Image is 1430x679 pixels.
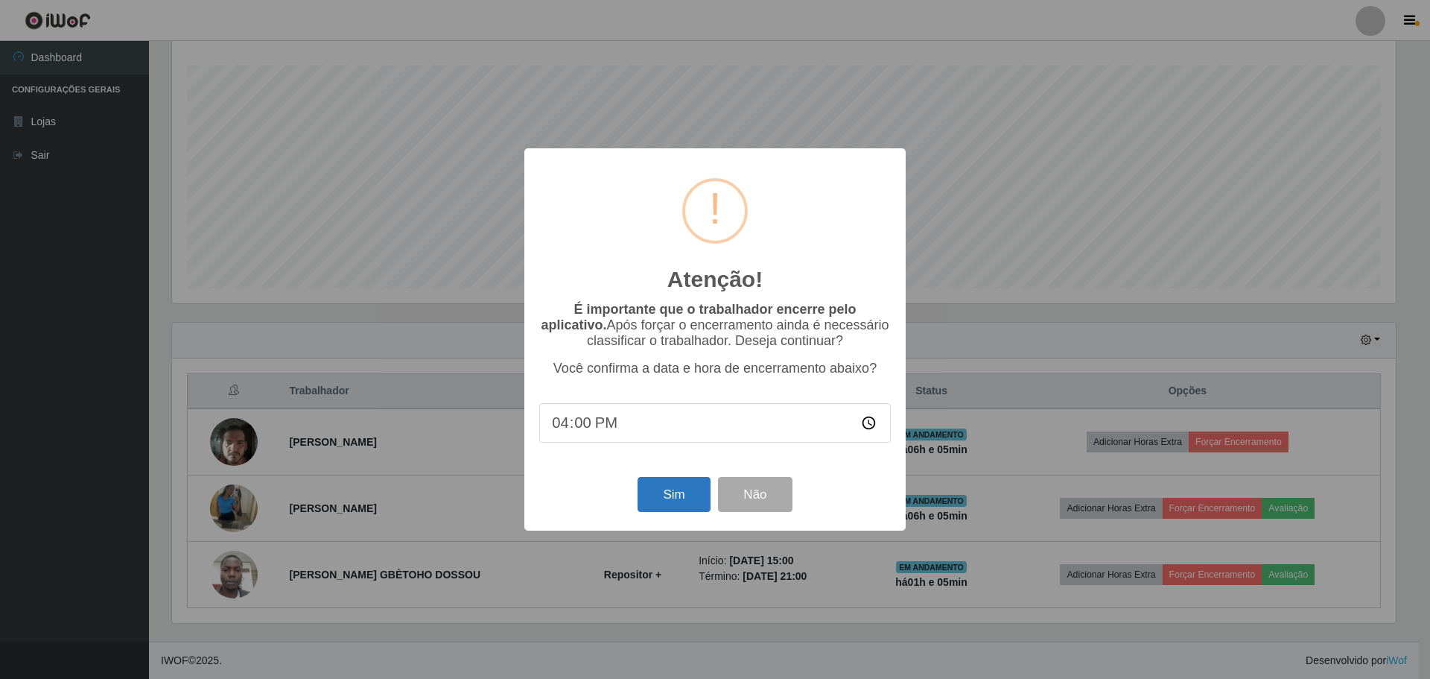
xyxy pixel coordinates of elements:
button: Sim [638,477,710,512]
p: Após forçar o encerramento ainda é necessário classificar o trabalhador. Deseja continuar? [539,302,891,349]
h2: Atenção! [667,266,763,293]
button: Não [718,477,792,512]
b: É importante que o trabalhador encerre pelo aplicativo. [541,302,856,332]
p: Você confirma a data e hora de encerramento abaixo? [539,361,891,376]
